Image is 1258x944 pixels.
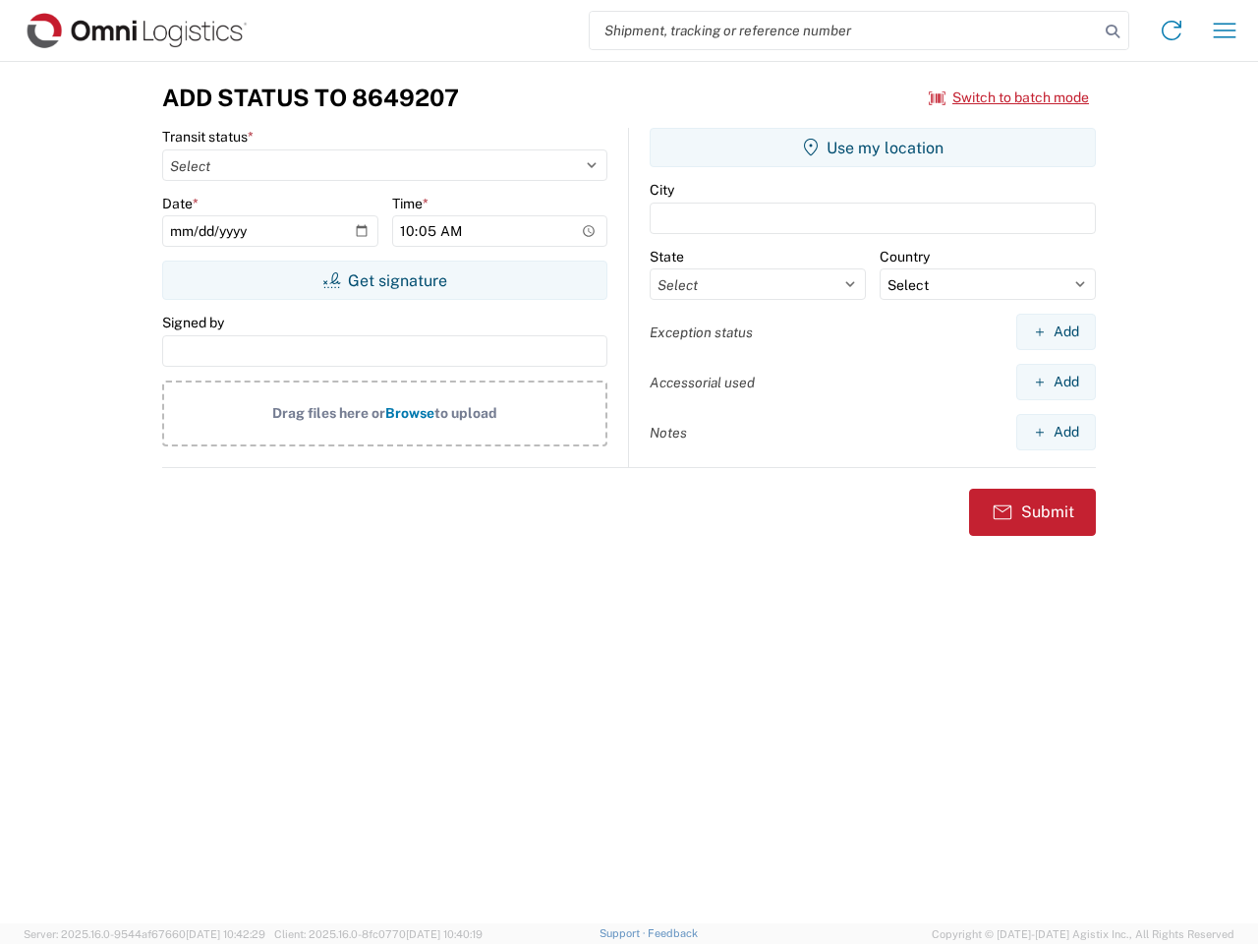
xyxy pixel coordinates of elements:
[186,928,265,940] span: [DATE] 10:42:29
[272,405,385,421] span: Drag files here or
[406,928,483,940] span: [DATE] 10:40:19
[1016,314,1096,350] button: Add
[648,927,698,939] a: Feedback
[600,927,649,939] a: Support
[932,925,1234,943] span: Copyright © [DATE]-[DATE] Agistix Inc., All Rights Reserved
[650,324,753,341] label: Exception status
[162,314,224,331] label: Signed by
[650,374,755,391] label: Accessorial used
[162,84,459,112] h3: Add Status to 8649207
[929,82,1089,114] button: Switch to batch mode
[392,195,429,212] label: Time
[1016,414,1096,450] button: Add
[162,261,607,300] button: Get signature
[650,181,674,199] label: City
[162,195,199,212] label: Date
[650,128,1096,167] button: Use my location
[650,424,687,442] label: Notes
[590,12,1099,49] input: Shipment, tracking or reference number
[385,405,434,421] span: Browse
[434,405,497,421] span: to upload
[969,489,1096,536] button: Submit
[274,928,483,940] span: Client: 2025.16.0-8fc0770
[880,248,930,265] label: Country
[162,128,254,146] label: Transit status
[650,248,684,265] label: State
[1016,364,1096,400] button: Add
[24,928,265,940] span: Server: 2025.16.0-9544af67660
